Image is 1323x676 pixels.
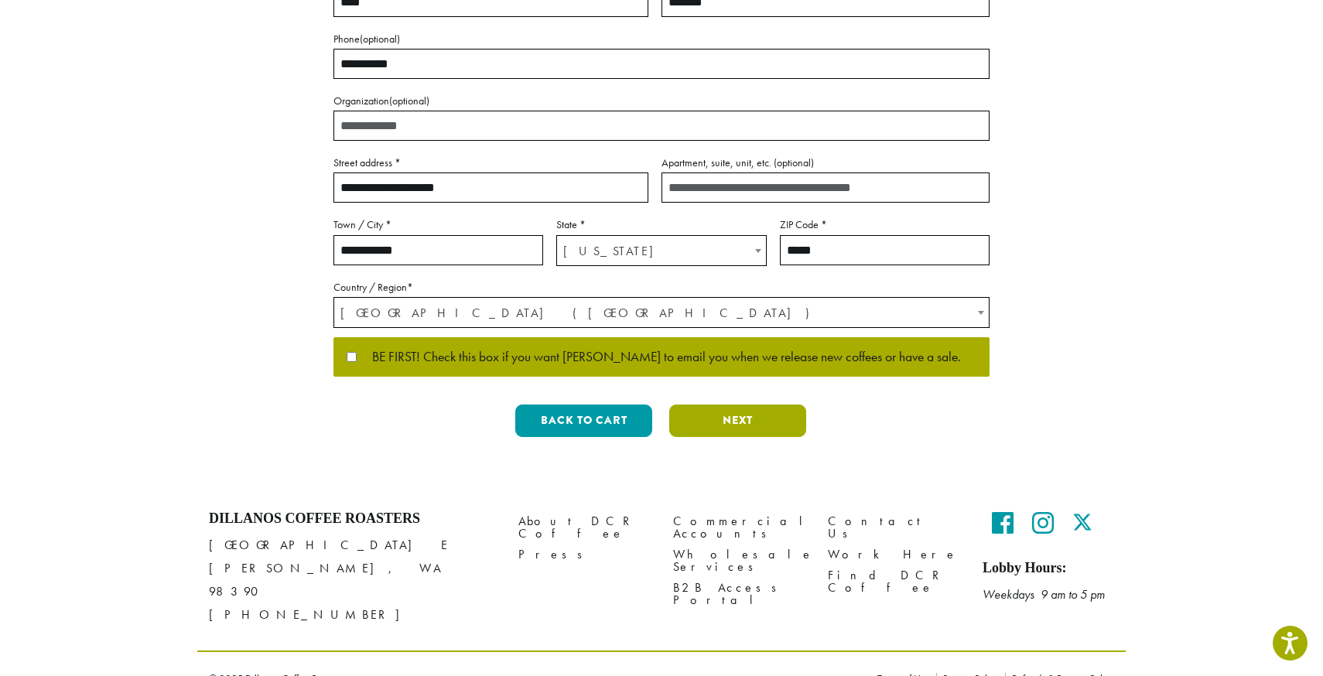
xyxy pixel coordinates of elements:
[209,534,495,626] p: [GEOGRAPHIC_DATA] E [PERSON_NAME], WA 98390 [PHONE_NUMBER]
[518,545,650,565] a: Press
[556,235,766,266] span: State
[357,350,961,364] span: BE FIRST! Check this box if you want [PERSON_NAME] to email you when we release new coffees or ha...
[389,94,429,108] span: (optional)
[669,405,806,437] button: Next
[673,545,805,578] a: Wholesale Services
[983,560,1114,577] h5: Lobby Hours:
[360,32,400,46] span: (optional)
[333,215,543,234] label: Town / City
[828,545,959,565] a: Work Here
[333,91,990,111] label: Organization
[333,153,648,172] label: Street address
[333,297,990,328] span: Country / Region
[209,510,495,527] h4: Dillanos Coffee Roasters
[673,510,805,544] a: Commercial Accounts
[334,298,989,328] span: United States (US)
[556,215,766,234] label: State
[828,565,959,599] a: Find DCR Coffee
[983,586,1105,603] em: Weekdays 9 am to 5 pm
[518,510,650,544] a: About DCR Coffee
[828,510,959,544] a: Contact Us
[780,215,990,234] label: ZIP Code
[661,153,990,172] label: Apartment, suite, unit, etc.
[515,405,652,437] button: Back to cart
[673,578,805,611] a: B2B Access Portal
[347,352,357,362] input: BE FIRST! Check this box if you want [PERSON_NAME] to email you when we release new coffees or ha...
[557,236,765,266] span: Maryland
[774,155,814,169] span: (optional)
